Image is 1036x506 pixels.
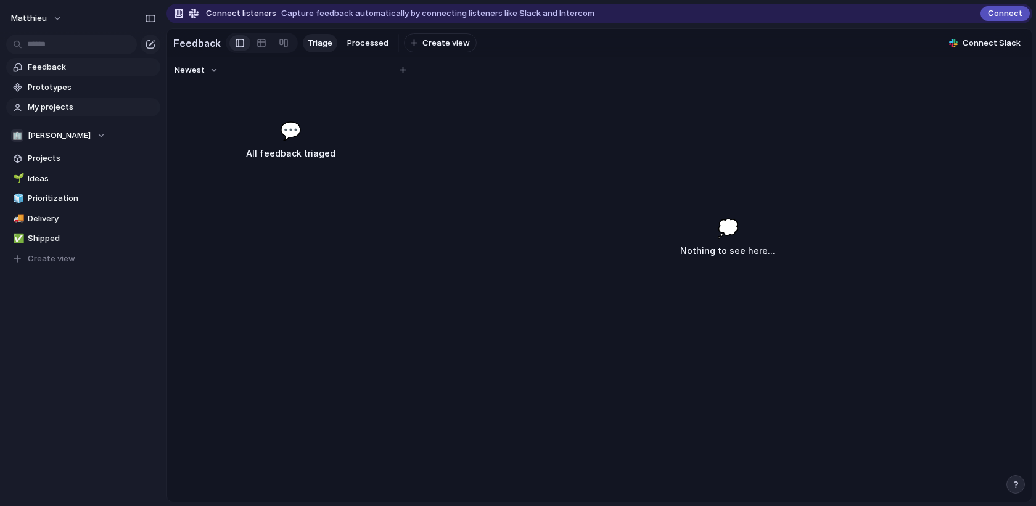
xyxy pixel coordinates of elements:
h2: Feedback [173,36,221,51]
a: 🚚Delivery [6,210,160,228]
a: 🧊Prioritization [6,189,160,208]
span: Shipped [28,232,156,245]
span: Ideas [28,173,156,185]
span: Triage [308,37,332,49]
button: 🚚 [11,213,23,225]
h3: All feedback triaged [196,146,385,161]
a: Triage [303,34,337,52]
span: Prototypes [28,81,156,94]
div: 🏢 [11,129,23,142]
div: 🧊 [13,192,22,206]
span: Capture feedback automatically by connecting listeners like Slack and Intercom [281,7,594,20]
div: 🌱 [13,171,22,186]
span: Create view [28,253,75,265]
button: ✅ [11,232,23,245]
span: 💬 [280,118,302,144]
a: 🌱Ideas [6,169,160,188]
span: Projects [28,152,156,165]
div: ✅ [13,232,22,246]
a: Prototypes [6,78,160,97]
button: matthieu [6,9,68,28]
button: Newest [173,62,220,78]
button: Connect Slack [944,34,1026,52]
button: 🌱 [11,173,23,185]
button: Create view [6,250,160,268]
span: Newest [175,64,205,76]
span: Feedback [28,61,156,73]
span: My projects [28,101,156,113]
a: My projects [6,98,160,116]
span: matthieu [11,12,47,25]
button: Create view [404,33,477,53]
span: 💭 [717,215,739,241]
a: ✅Shipped [6,229,160,248]
button: 🏢[PERSON_NAME] [6,126,160,145]
span: Connect [988,7,1022,20]
span: [PERSON_NAME] [28,129,91,142]
span: Create view [422,37,470,49]
h3: Nothing to see here... [680,243,775,258]
a: Projects [6,149,160,168]
div: 🚚 [13,211,22,226]
a: Feedback [6,58,160,76]
a: Processed [342,34,393,52]
span: Connect listeners [206,7,276,20]
span: Prioritization [28,192,156,205]
span: Processed [347,37,388,49]
button: 🧊 [11,192,23,205]
span: Delivery [28,213,156,225]
span: Connect Slack [963,37,1021,49]
button: Connect [980,6,1030,21]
